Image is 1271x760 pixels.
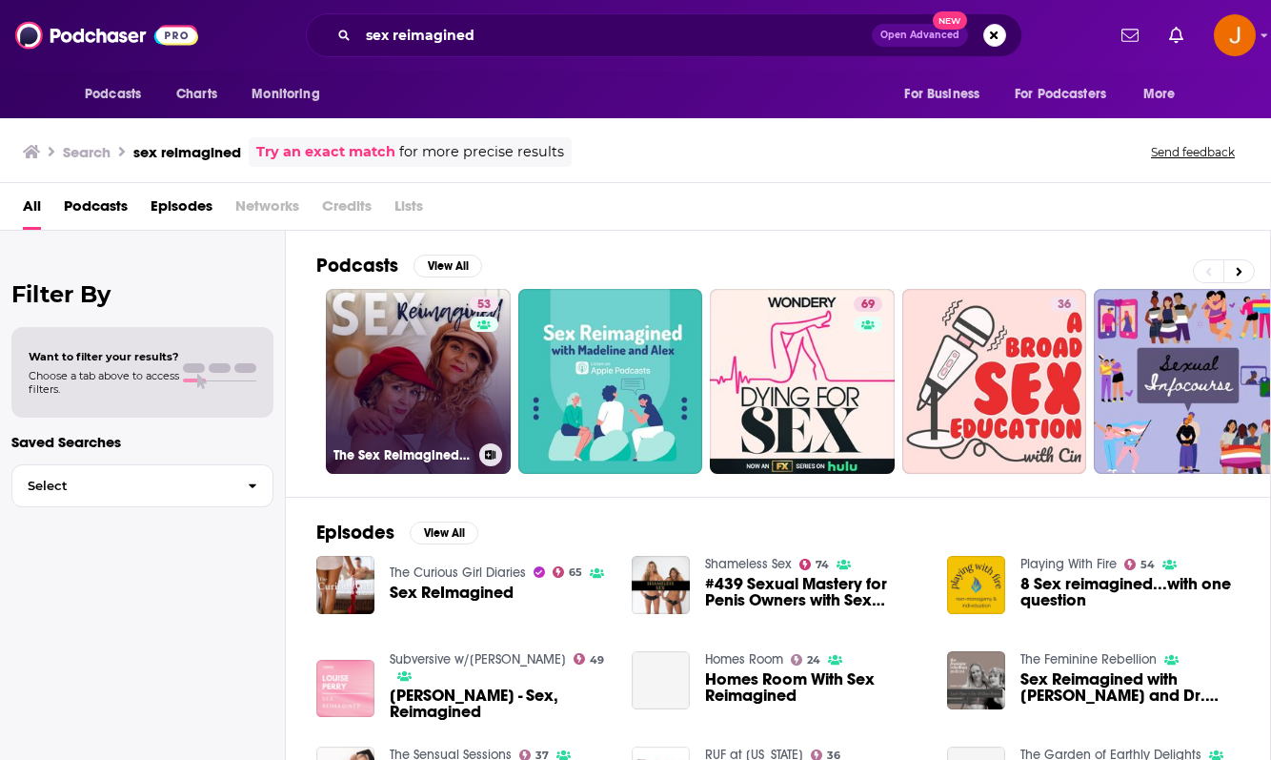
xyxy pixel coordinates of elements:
[933,11,967,30] span: New
[252,81,319,108] span: Monitoring
[316,254,398,277] h2: Podcasts
[11,464,273,507] button: Select
[322,191,372,230] span: Credits
[12,480,232,492] span: Select
[316,521,478,544] a: EpisodesView All
[1020,651,1157,668] a: The Feminine Rebellion
[705,576,924,608] a: #439 Sexual Mastery for Penis Owners with Sex Reimagined
[705,556,792,572] a: Shameless Sex
[569,568,582,577] span: 65
[902,289,1087,474] a: 36
[1050,297,1079,312] a: 36
[1114,19,1146,51] a: Show notifications dropdown
[1020,576,1240,608] a: 8 Sex reimagined...with one question
[29,350,179,363] span: Want to filter your results?
[590,656,604,665] span: 49
[390,688,609,720] a: Louise Perry - Sex, Reimagined
[1015,81,1106,108] span: For Podcasters
[176,81,217,108] span: Charts
[394,191,423,230] span: Lists
[414,255,482,277] button: View All
[316,254,482,277] a: PodcastsView All
[710,289,895,474] a: 69
[816,561,829,569] span: 74
[1214,14,1256,56] img: User Profile
[632,556,690,614] img: #439 Sexual Mastery for Penis Owners with Sex Reimagined
[872,24,968,47] button: Open AdvancedNew
[477,296,491,315] span: 53
[1214,14,1256,56] button: Show profile menu
[326,289,511,474] a: 53The Sex Reimagined Podcast
[164,76,229,113] a: Charts
[705,651,783,668] a: Homes Room
[947,651,1005,709] img: Sex Reimagined with Leah Piper and Dr. Willow Brown
[1020,556,1117,572] a: Playing With Fire
[15,17,198,53] img: Podchaser - Follow, Share and Rate Podcasts
[861,296,875,315] span: 69
[63,143,111,161] h3: Search
[799,559,830,570] a: 74
[11,280,273,308] h2: Filter By
[23,191,41,230] a: All
[1020,671,1240,704] span: Sex Reimagined with [PERSON_NAME] and Dr. Willow Brown
[64,191,128,230] a: Podcasts
[306,13,1022,57] div: Search podcasts, credits, & more...
[880,31,959,40] span: Open Advanced
[535,751,549,760] span: 37
[1058,296,1071,315] span: 36
[390,585,514,601] a: Sex ReImagined
[235,191,299,230] span: Networks
[358,20,872,51] input: Search podcasts, credits, & more...
[1143,81,1176,108] span: More
[316,556,374,614] img: Sex ReImagined
[947,556,1005,614] img: 8 Sex reimagined...with one question
[791,654,821,666] a: 24
[316,521,394,544] h2: Episodes
[553,566,583,578] a: 65
[399,141,564,163] span: for more precise results
[1124,559,1156,570] a: 54
[904,81,979,108] span: For Business
[85,81,141,108] span: Podcasts
[316,660,374,718] img: Louise Perry - Sex, Reimagined
[574,653,605,665] a: 49
[1130,76,1200,113] button: open menu
[256,141,395,163] a: Try an exact match
[807,656,820,665] span: 24
[632,651,690,709] a: Homes Room With Sex Reimagined
[11,433,273,451] p: Saved Searches
[1140,561,1155,569] span: 54
[333,447,472,463] h3: The Sex Reimagined Podcast
[390,651,566,668] a: Subversive w/Alex Kaschuta
[238,76,344,113] button: open menu
[410,522,478,544] button: View All
[470,297,498,312] a: 53
[1214,14,1256,56] span: Logged in as justine87181
[29,369,179,396] span: Choose a tab above to access filters.
[854,297,882,312] a: 69
[151,191,212,230] a: Episodes
[705,671,924,704] a: Homes Room With Sex Reimagined
[71,76,166,113] button: open menu
[133,143,241,161] h3: sex reimagined
[1002,76,1134,113] button: open menu
[891,76,1003,113] button: open menu
[827,751,840,760] span: 36
[1161,19,1191,51] a: Show notifications dropdown
[390,688,609,720] span: [PERSON_NAME] - Sex, Reimagined
[1020,671,1240,704] a: Sex Reimagined with Leah Piper and Dr. Willow Brown
[1145,144,1241,160] button: Send feedback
